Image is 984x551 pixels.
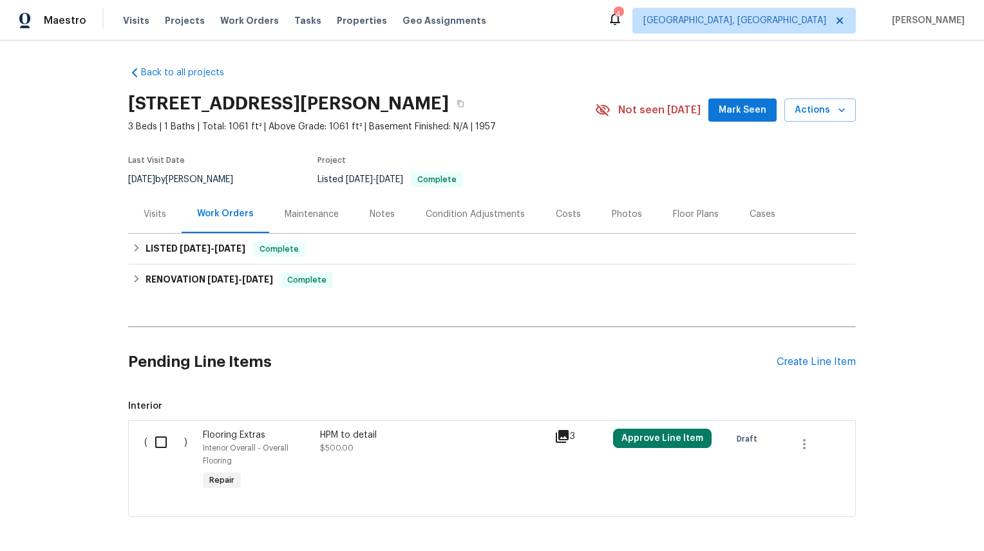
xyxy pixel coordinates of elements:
[320,444,354,452] span: $500.00
[207,275,273,284] span: -
[220,14,279,27] span: Work Orders
[146,272,273,288] h6: RENOVATION
[128,175,155,184] span: [DATE]
[140,425,199,497] div: ( )
[317,175,463,184] span: Listed
[426,208,525,221] div: Condition Adjustments
[197,207,254,220] div: Work Orders
[750,208,775,221] div: Cases
[254,243,304,256] span: Complete
[123,14,149,27] span: Visits
[128,332,777,392] h2: Pending Line Items
[887,14,965,27] span: [PERSON_NAME]
[128,172,249,187] div: by [PERSON_NAME]
[795,102,846,118] span: Actions
[180,244,245,253] span: -
[612,208,642,221] div: Photos
[449,92,472,115] button: Copy Address
[146,241,245,257] h6: LISTED
[44,14,86,27] span: Maestro
[128,156,185,164] span: Last Visit Date
[737,433,762,445] span: Draft
[708,98,777,122] button: Mark Seen
[128,234,856,265] div: LISTED [DATE]-[DATE]Complete
[204,474,240,487] span: Repair
[180,244,211,253] span: [DATE]
[242,275,273,284] span: [DATE]
[613,429,712,448] button: Approve Line Item
[643,14,826,27] span: [GEOGRAPHIC_DATA], [GEOGRAPHIC_DATA]
[402,14,486,27] span: Geo Assignments
[128,265,856,295] div: RENOVATION [DATE]-[DATE]Complete
[673,208,719,221] div: Floor Plans
[203,444,289,465] span: Interior Overall - Overall Flooring
[165,14,205,27] span: Projects
[346,175,373,184] span: [DATE]
[376,175,403,184] span: [DATE]
[784,98,856,122] button: Actions
[370,208,395,221] div: Notes
[214,244,245,253] span: [DATE]
[317,156,346,164] span: Project
[144,208,166,221] div: Visits
[346,175,403,184] span: -
[128,400,856,413] span: Interior
[285,208,339,221] div: Maintenance
[203,431,265,440] span: Flooring Extras
[614,8,623,21] div: 4
[412,176,462,183] span: Complete
[777,356,856,368] div: Create Line Item
[128,66,252,79] a: Back to all projects
[337,14,387,27] span: Properties
[294,16,321,25] span: Tasks
[719,102,766,118] span: Mark Seen
[618,104,701,117] span: Not seen [DATE]
[556,208,581,221] div: Costs
[282,274,332,286] span: Complete
[320,429,547,442] div: HPM to detail
[207,275,238,284] span: [DATE]
[554,429,605,444] div: 3
[128,120,595,133] span: 3 Beds | 1 Baths | Total: 1061 ft² | Above Grade: 1061 ft² | Basement Finished: N/A | 1957
[128,97,449,110] h2: [STREET_ADDRESS][PERSON_NAME]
